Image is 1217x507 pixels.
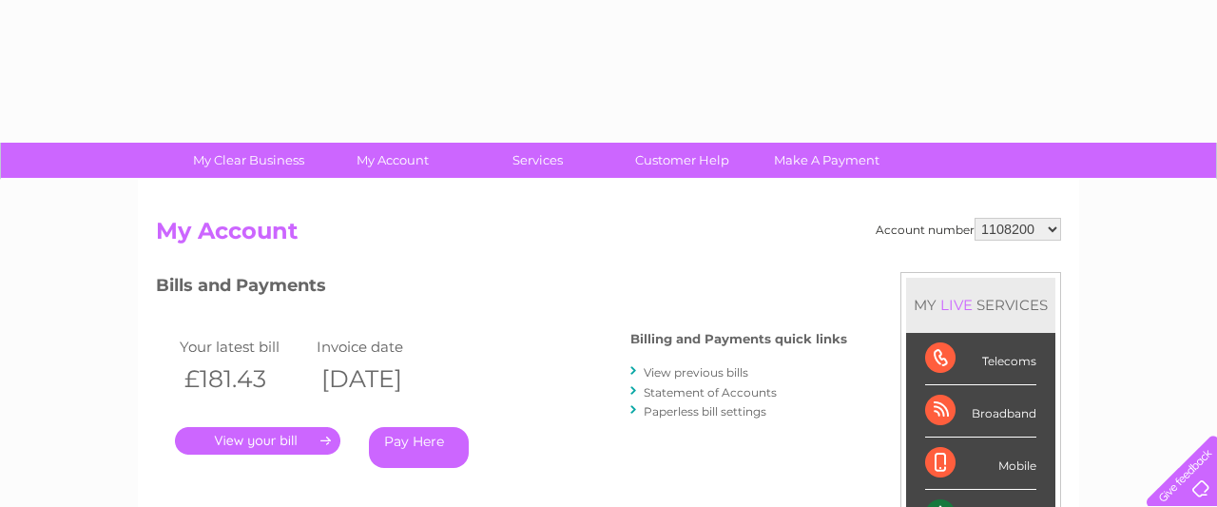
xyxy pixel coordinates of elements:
td: Your latest bill [175,334,312,360]
a: Pay Here [369,427,469,468]
div: MY SERVICES [906,278,1055,332]
td: Invoice date [312,334,449,360]
h4: Billing and Payments quick links [630,332,847,346]
th: £181.43 [175,360,312,399]
div: Telecoms [925,333,1036,385]
h3: Bills and Payments [156,272,847,305]
a: Statement of Accounts [644,385,777,400]
div: LIVE [937,296,976,314]
a: Customer Help [604,143,761,178]
div: Broadband [925,385,1036,438]
a: View previous bills [644,365,748,380]
a: Make A Payment [748,143,905,178]
a: My Clear Business [170,143,327,178]
a: . [175,427,340,455]
h2: My Account [156,218,1061,254]
div: Mobile [925,438,1036,490]
a: My Account [315,143,472,178]
a: Paperless bill settings [644,404,766,419]
a: Services [459,143,616,178]
div: Account number [876,218,1061,241]
th: [DATE] [312,360,449,399]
